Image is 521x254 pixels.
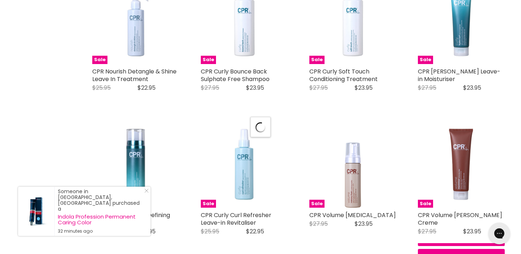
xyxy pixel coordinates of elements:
span: $27.95 [418,84,436,92]
svg: Close Icon [144,189,149,193]
span: $23.95 [355,220,373,228]
img: CPR Volume Memory Foam [323,121,383,208]
a: CPR Curly Curl Ctrl Defining Crème Sale [92,121,179,208]
a: CPR Curly Soft Touch Conditioning Treatment [309,67,378,83]
span: $22.95 [137,84,156,92]
span: $25.95 [92,84,111,92]
div: Someone in [GEOGRAPHIC_DATA], [GEOGRAPHIC_DATA] purchased a [58,189,143,234]
a: CPR Volume [PERSON_NAME] Creme [418,211,502,227]
span: $27.95 [201,84,219,92]
span: $25.95 [201,227,219,236]
span: $27.95 [309,220,328,228]
a: CPR Volume [MEDICAL_DATA] [309,211,396,219]
a: CPR [PERSON_NAME] Leave-in Moisturiser [418,67,500,83]
a: Close Notification [141,189,149,196]
a: CPR Curly Curl Refresher Leave-in Revitaliser [201,211,271,227]
a: CPR Volume Memory Foam Sale [309,121,396,208]
span: Sale [92,56,107,64]
span: Sale [418,200,433,208]
a: CPR Curly Curl Refresher Leave-in Revitaliser Sale [201,121,288,208]
span: Sale [201,200,216,208]
span: Sale [309,56,325,64]
img: CPR Volume Maximiser Thickening Creme [418,121,505,208]
span: $22.95 [246,227,264,236]
iframe: Gorgias live chat messenger [485,220,514,247]
span: $23.95 [246,84,264,92]
span: $27.95 [418,227,436,236]
span: Sale [201,56,216,64]
a: Indola Profession Permanent Caring Color [58,214,143,225]
span: $27.95 [309,84,328,92]
img: CPR Curly Curl Refresher Leave-in Revitaliser [201,121,288,208]
a: CPR Curly Bounce Back Sulphate Free Shampoo [201,67,270,83]
span: $23.95 [463,227,481,236]
span: $23.95 [355,84,373,92]
a: CPR Nourish Detangle & Shine Leave In Treatment [92,67,177,83]
span: Sale [418,56,433,64]
a: CPR Volume Maximiser Thickening Creme Sale [418,121,505,208]
span: Sale [309,200,325,208]
span: $23.95 [463,84,481,92]
img: CPR Curly Curl Ctrl Defining Crème [92,121,179,208]
small: 32 minutes ago [58,228,143,234]
a: Visit product page [18,187,54,236]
